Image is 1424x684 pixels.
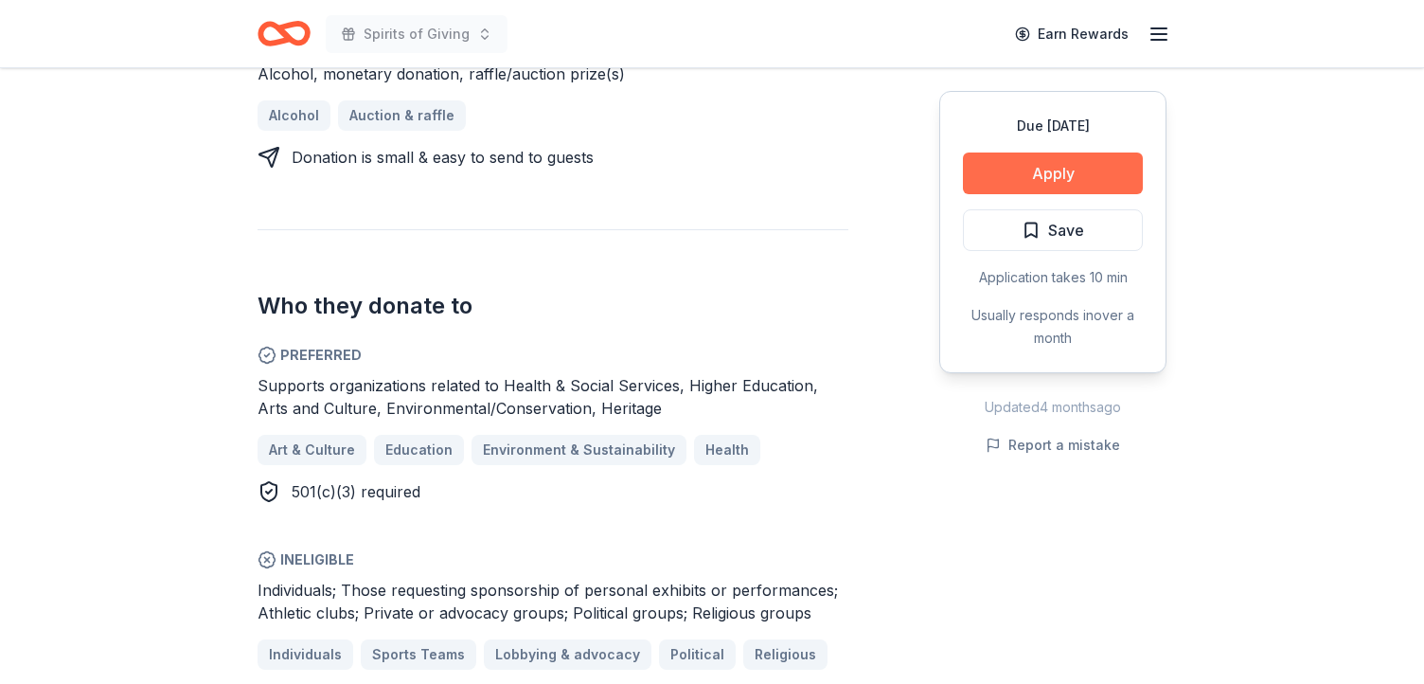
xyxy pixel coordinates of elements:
span: Lobbying & advocacy [495,643,640,666]
a: Earn Rewards [1004,17,1140,51]
h2: Who they donate to [258,291,848,321]
span: Sports Teams [372,643,465,666]
div: Application takes 10 min [963,266,1143,289]
span: Health [705,439,749,461]
span: 501(c)(3) required [292,482,420,501]
a: Art & Culture [258,435,366,465]
span: Political [670,643,724,666]
a: Home [258,11,311,56]
a: Political [659,639,736,670]
a: Auction & raffle [338,100,466,131]
span: Spirits of Giving [364,23,470,45]
span: Art & Culture [269,439,355,461]
span: Ineligible [258,549,848,571]
div: Usually responds in over a month [963,304,1143,350]
a: Alcohol [258,100,330,131]
a: Health [694,435,760,465]
span: Supports organizations related to Health & Social Services, Higher Education, Arts and Culture, E... [258,376,818,418]
span: Religious [755,643,816,666]
a: Individuals [258,639,353,670]
div: Alcohol, monetary donation, raffle/auction prize(s) [258,63,848,85]
span: Save [1048,218,1084,243]
a: Lobbying & advocacy [484,639,651,670]
div: Due [DATE] [963,115,1143,137]
button: Save [963,209,1143,251]
div: Donation is small & easy to send to guests [292,146,594,169]
span: Preferred [258,344,848,367]
span: Individuals; Those requesting sponsorship of personal exhibits or performances; Athletic clubs; P... [258,581,838,622]
button: Apply [963,153,1143,194]
span: Individuals [269,643,342,666]
a: Education [374,435,464,465]
a: Sports Teams [361,639,476,670]
span: Education [385,439,453,461]
a: Environment & Sustainability [472,435,686,465]
button: Spirits of Giving [326,15,507,53]
button: Report a mistake [986,434,1120,457]
span: Environment & Sustainability [483,439,675,461]
a: Religious [743,639,828,670]
div: Updated 4 months ago [939,396,1166,419]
